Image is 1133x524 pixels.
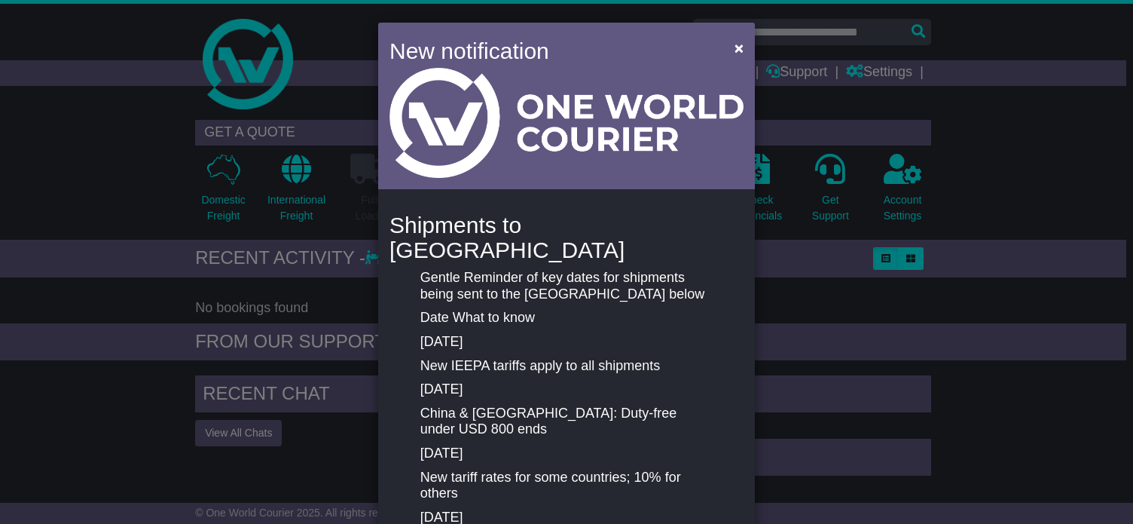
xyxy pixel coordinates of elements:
p: [DATE] [420,446,713,462]
h4: New notification [389,34,713,68]
span: × [734,39,744,57]
p: New tariff rates for some countries; 10% for others [420,470,713,502]
p: New IEEPA tariffs apply to all shipments [420,358,713,375]
p: Gentle Reminder of key dates for shipments being sent to the [GEOGRAPHIC_DATA] below [420,270,713,302]
button: Close [727,32,751,63]
h4: Shipments to [GEOGRAPHIC_DATA] [389,213,744,262]
img: Light [389,68,744,178]
p: [DATE] [420,382,713,398]
p: China & [GEOGRAPHIC_DATA]: Duty-free under USD 800 ends [420,406,713,438]
p: Date What to know [420,310,713,326]
p: [DATE] [420,334,713,351]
